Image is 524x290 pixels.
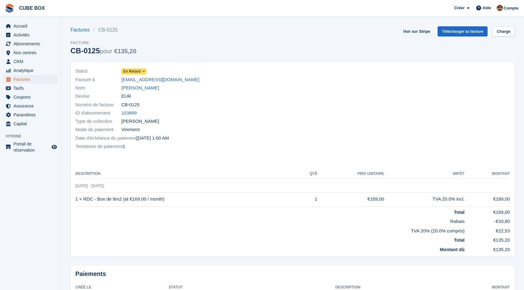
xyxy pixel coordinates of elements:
[384,169,465,179] th: Impôt
[3,93,58,101] a: menu
[497,5,503,11] img: alex soubira
[465,169,510,179] th: Montant
[75,126,121,133] span: Mode de paiement
[121,68,146,75] a: En retard
[454,237,465,243] strong: Total
[70,26,136,34] nav: breadcrumbs
[75,192,298,206] td: 1 × RDC - Box de 6m2 (at €169.00 / month)
[5,4,14,13] img: stora-icon-8386f47178a22dfd0bd8f6a31ec36ba5ce8667c1dd55bd0f319d3a0aa187defe.svg
[13,141,50,153] span: Portail de réservation
[75,216,465,225] td: Rabais
[465,206,510,216] td: €169,00
[465,216,510,225] td: -€33,80
[75,85,121,92] span: Nom
[401,26,433,36] a: Voir sur Stripe
[3,102,58,110] a: menu
[121,110,137,117] a: 103899
[75,101,121,108] span: Numéro de facture
[3,57,58,66] a: menu
[13,66,50,75] span: Analytique
[75,93,121,100] span: Devise
[70,47,136,55] div: CB-0125
[13,102,50,110] span: Assurance
[3,66,58,75] a: menu
[70,40,136,46] span: Facture
[6,133,61,139] span: Vitrine
[465,225,510,235] td: €22,53
[75,135,136,142] span: Date d'échéance du paiement
[3,119,58,128] a: menu
[13,84,50,92] span: Tarifs
[3,75,58,84] a: menu
[123,69,141,74] span: En retard
[3,31,58,39] a: menu
[121,101,139,108] span: CB-0125
[13,111,50,119] span: Paramètres
[75,118,121,125] span: Type de collection
[438,26,488,36] a: Télécharger la facture
[3,48,58,57] a: menu
[504,5,518,11] span: Compte
[75,110,121,117] span: ID d'abonnement
[100,48,112,55] span: pour
[114,48,136,55] span: €135,20
[75,143,123,150] span: Tentatives de paiement
[317,169,384,179] th: Prix unitaire
[13,48,50,57] span: Nos centres
[13,22,50,30] span: Accueil
[51,143,58,151] a: Boutique d'aperçu
[13,40,50,48] span: Abonnements
[454,5,465,11] span: Créer
[121,76,199,83] a: [EMAIL_ADDRESS][DOMAIN_NAME]
[121,85,159,92] a: [PERSON_NAME]
[75,76,121,83] span: Facturé à
[75,270,510,278] h2: Paiements
[3,141,58,153] a: menu
[136,135,169,142] time: 2025-08-28 23:00:00 UTC
[317,192,384,206] td: €169,00
[121,118,159,125] span: [PERSON_NAME]
[454,209,465,215] strong: Total
[465,192,510,206] td: €169,00
[440,247,465,252] strong: Montant dû
[298,169,317,179] th: Qté
[465,244,510,253] td: €135,20
[13,75,50,84] span: Factures
[298,192,317,206] td: 1
[13,93,50,101] span: Coupons
[465,234,510,244] td: €135,20
[123,143,125,150] span: 1
[384,196,465,203] div: TVA 20.0% incl.
[75,183,104,188] span: [DATE] - [DATE]
[13,119,50,128] span: Capital
[492,26,515,36] a: Charge
[3,40,58,48] a: menu
[121,126,140,133] span: Virement
[70,26,93,34] a: Factures
[75,169,298,179] th: Description
[121,93,131,100] span: EUR
[482,5,491,11] span: Aide
[3,111,58,119] a: menu
[3,84,58,92] a: menu
[75,68,121,75] span: Statut
[3,22,58,30] a: menu
[13,31,50,39] span: Activités
[75,225,465,235] td: TVA 20% (20.0% compris)
[13,57,50,66] span: CRM
[17,3,47,13] a: CUBE BOX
